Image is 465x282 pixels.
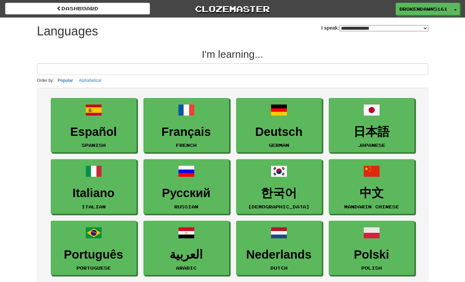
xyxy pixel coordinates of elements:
[174,204,198,209] small: Russian
[176,143,197,148] small: French
[147,248,225,261] h3: العربية
[51,159,137,214] a: ItalianoItalian
[333,248,411,261] h3: Polski
[51,221,137,275] a: PortuguêsPortuguese
[321,24,428,31] label: I speak:
[176,265,197,270] small: Arabic
[82,204,106,209] small: Italian
[56,77,75,84] button: Popular
[82,143,106,148] small: Spanish
[160,3,305,15] a: Clozemaster
[329,221,415,275] a: PolskiPolish
[344,204,399,209] small: Mandarin Chinese
[329,159,415,214] a: 中文Mandarin Chinese
[240,186,318,200] h3: 한국어
[55,248,133,261] h3: Português
[333,186,411,200] h3: 中文
[51,98,137,153] a: EspañolSpanish
[37,48,428,60] h2: I'm learning...
[270,265,288,270] small: Dutch
[248,204,310,209] small: [DEMOGRAPHIC_DATA]
[269,143,289,148] small: German
[333,125,411,139] h3: 日本語
[55,125,133,139] h3: Español
[143,98,229,153] a: FrançaisFrench
[240,248,318,261] h3: Nederlands
[240,125,318,139] h3: Deutsch
[358,143,385,148] small: Japanese
[147,125,225,139] h3: Français
[77,265,111,270] small: Portuguese
[143,159,229,214] a: РусскийRussian
[37,24,98,38] h1: Languages
[37,78,54,83] small: Order by:
[236,98,322,153] a: DeutschGerman
[396,3,451,15] a: BrokenDawn5161
[236,221,322,275] a: NederlandsDutch
[399,6,447,12] span: BrokenDawn5161
[55,186,133,200] h3: Italiano
[147,186,225,200] h3: Русский
[77,77,103,84] button: Alphabetical
[143,221,229,275] a: العربيةArabic
[329,98,415,153] a: 日本語Japanese
[339,25,428,31] select: I speak:
[361,265,382,270] small: Polish
[236,159,322,214] a: 한국어[DEMOGRAPHIC_DATA]
[5,3,150,14] a: dashboard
